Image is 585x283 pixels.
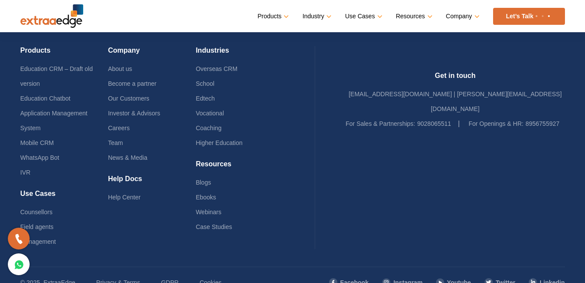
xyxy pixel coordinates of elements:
a: Become a partner [108,80,156,87]
a: About us [108,65,132,72]
a: Education Chatbot [20,95,71,102]
a: Let’s Talk [493,8,565,25]
a: IVR [20,169,30,176]
label: For Sales & Partnerships: [346,116,416,131]
a: Overseas CRM [196,65,237,72]
a: Education CRM – Draft old version [20,65,93,87]
a: Edtech [196,95,215,102]
a: Help Center [108,194,141,201]
a: Coaching [196,125,221,131]
a: Careers [108,125,130,131]
a: Products [257,10,287,23]
a: Blogs [196,179,211,186]
a: School [196,80,214,87]
h4: Resources [196,160,283,175]
a: Management [20,238,56,245]
h4: Company [108,46,196,61]
a: Use Cases [345,10,380,23]
h4: Use Cases [20,189,108,205]
a: [EMAIL_ADDRESS][DOMAIN_NAME] | [PERSON_NAME][EMAIL_ADDRESS][DOMAIN_NAME] [348,91,561,112]
a: Application Management System [20,110,88,131]
h4: Help Docs [108,175,196,190]
a: Ebooks [196,194,216,201]
a: Vocational [196,110,224,117]
a: Mobile CRM [20,139,54,146]
a: Industry [302,10,330,23]
h4: Products [20,46,108,61]
a: Resources [396,10,431,23]
label: For Openings & HR: [469,116,524,131]
h4: Industries [196,46,283,61]
a: Team [108,139,123,146]
a: 8956755927 [525,120,559,127]
a: Our Customers [108,95,149,102]
h4: Get in touch [346,71,565,87]
a: Webinars [196,209,221,216]
a: Counsellors [20,209,53,216]
a: Higher Education [196,139,242,146]
a: Company [446,10,478,23]
a: Case Studies [196,223,232,230]
a: Investor & Advisors [108,110,160,117]
a: WhatsApp Bot [20,154,60,161]
a: 9028065511 [417,120,451,127]
a: Field agents [20,223,54,230]
a: News & Media [108,154,147,161]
